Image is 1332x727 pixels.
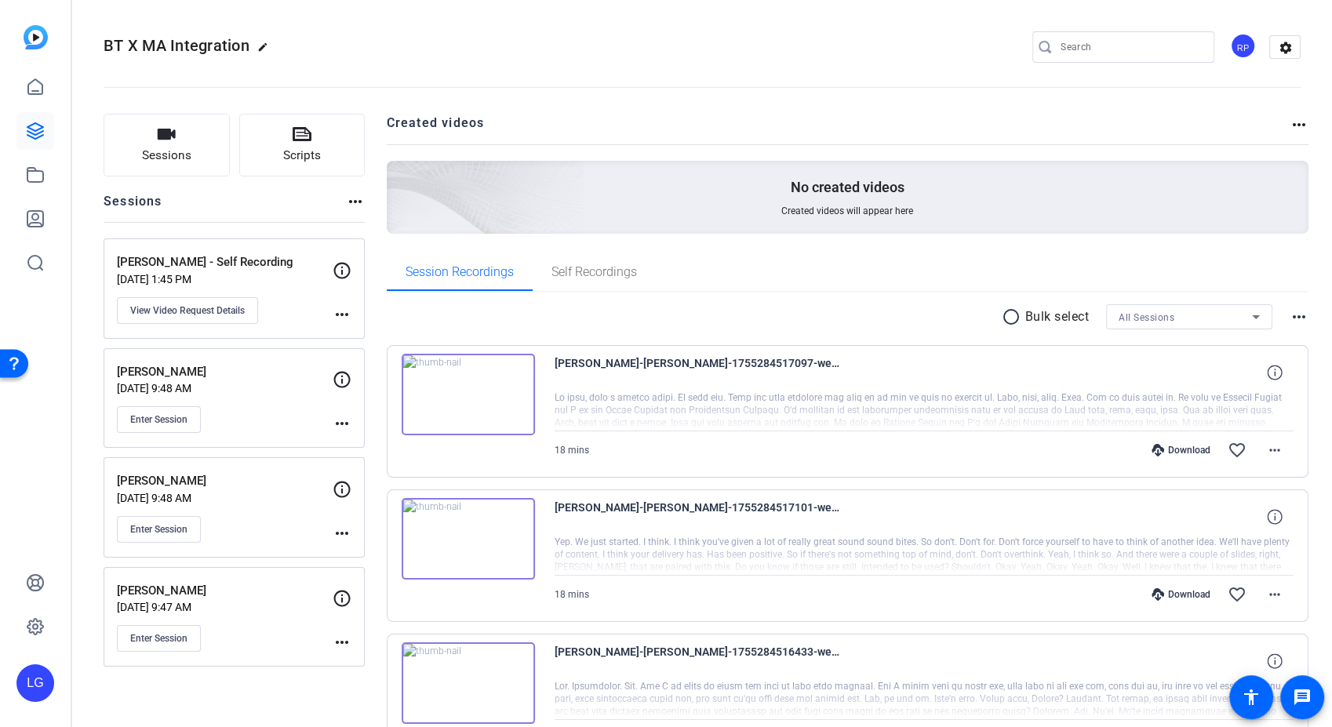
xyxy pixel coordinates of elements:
[257,42,276,60] mat-icon: edit
[1002,307,1025,326] mat-icon: radio_button_unchecked
[333,414,351,433] mat-icon: more_horiz
[239,114,366,176] button: Scripts
[1270,36,1301,60] mat-icon: settings
[1230,33,1257,60] ngx-avatar: Rachel Petrie
[387,114,1290,144] h2: Created videos
[1061,38,1202,56] input: Search
[1025,307,1090,326] p: Bulk select
[555,354,845,391] span: [PERSON_NAME]-[PERSON_NAME]-1755284517097-webcam
[117,625,201,652] button: Enter Session
[1293,688,1312,707] mat-icon: message
[24,25,48,49] img: blue-gradient.svg
[117,406,201,433] button: Enter Session
[130,632,187,645] span: Enter Session
[333,305,351,324] mat-icon: more_horiz
[283,147,321,165] span: Scripts
[551,266,637,278] span: Self Recordings
[117,472,333,490] p: [PERSON_NAME]
[1144,444,1218,456] div: Download
[346,192,365,211] mat-icon: more_horiz
[781,205,913,217] span: Created videos will appear here
[1290,115,1308,134] mat-icon: more_horiz
[791,178,904,197] p: No created videos
[117,297,258,324] button: View Video Request Details
[402,498,535,580] img: thumb-nail
[402,354,535,435] img: thumb-nail
[142,147,191,165] span: Sessions
[406,266,514,278] span: Session Recordings
[555,589,589,600] span: 18 mins
[1144,588,1218,601] div: Download
[130,523,187,536] span: Enter Session
[104,114,230,176] button: Sessions
[1228,585,1246,604] mat-icon: favorite_border
[1119,312,1174,323] span: All Sessions
[130,304,245,317] span: View Video Request Details
[402,642,535,724] img: thumb-nail
[1230,33,1256,59] div: RP
[130,413,187,426] span: Enter Session
[211,5,585,346] img: Creted videos background
[117,582,333,600] p: [PERSON_NAME]
[117,253,333,271] p: [PERSON_NAME] - Self Recording
[555,642,845,680] span: [PERSON_NAME]-[PERSON_NAME]-1755284516433-webcam
[555,498,845,536] span: [PERSON_NAME]-[PERSON_NAME]-1755284517101-webcam
[117,601,333,613] p: [DATE] 9:47 AM
[333,633,351,652] mat-icon: more_horiz
[555,445,589,456] span: 18 mins
[1265,585,1284,604] mat-icon: more_horiz
[104,192,162,222] h2: Sessions
[104,36,249,55] span: BT X MA Integration
[1228,441,1246,460] mat-icon: favorite_border
[16,664,54,702] div: LG
[333,524,351,543] mat-icon: more_horiz
[117,382,333,394] p: [DATE] 9:48 AM
[117,492,333,504] p: [DATE] 9:48 AM
[1265,441,1284,460] mat-icon: more_horiz
[117,516,201,543] button: Enter Session
[1290,307,1308,326] mat-icon: more_horiz
[1242,688,1261,707] mat-icon: accessibility
[117,273,333,285] p: [DATE] 1:45 PM
[117,363,333,381] p: [PERSON_NAME]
